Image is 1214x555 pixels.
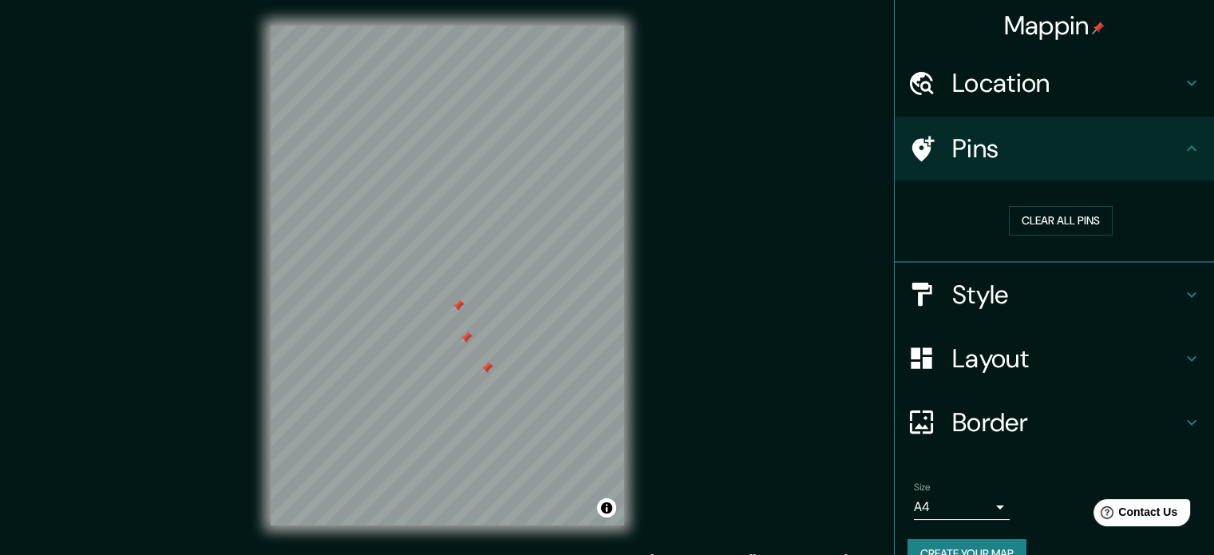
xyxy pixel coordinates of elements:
[597,498,616,517] button: Toggle attribution
[271,26,624,525] canvas: Map
[895,51,1214,115] div: Location
[895,117,1214,180] div: Pins
[914,494,1010,520] div: A4
[952,406,1182,438] h4: Border
[1004,10,1105,42] h4: Mappin
[1072,493,1196,537] iframe: Help widget launcher
[1009,206,1113,236] button: Clear all pins
[952,279,1182,311] h4: Style
[895,390,1214,454] div: Border
[914,480,931,494] label: Size
[895,263,1214,327] div: Style
[952,133,1182,165] h4: Pins
[1092,22,1105,34] img: pin-icon.png
[895,327,1214,390] div: Layout
[952,67,1182,99] h4: Location
[952,343,1182,375] h4: Layout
